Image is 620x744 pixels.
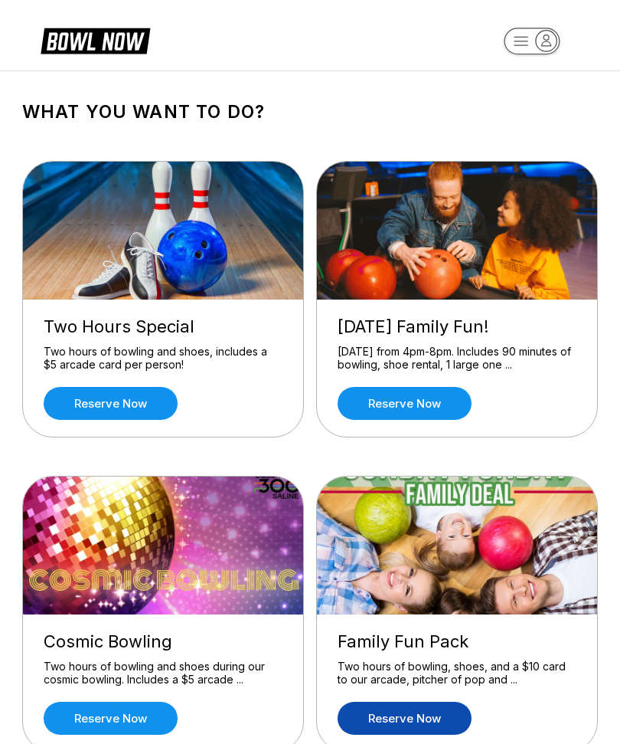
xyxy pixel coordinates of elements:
[338,387,472,420] a: Reserve now
[338,345,576,372] div: [DATE] from 4pm-8pm. Includes 90 minutes of bowling, shoe rental, 1 large one ...
[23,162,305,300] img: Two Hours Special
[44,631,282,652] div: Cosmic Bowling
[338,316,576,337] div: [DATE] Family Fun!
[338,631,576,652] div: Family Fun Pack
[44,345,282,372] div: Two hours of bowling and shoes, includes a $5 arcade card per person!
[44,702,178,735] a: Reserve now
[44,316,282,337] div: Two Hours Special
[44,660,282,687] div: Two hours of bowling and shoes during our cosmic bowling. Includes a $5 arcade ...
[338,660,576,687] div: Two hours of bowling, shoes, and a $10 card to our arcade, pitcher of pop and ...
[338,702,472,735] a: Reserve now
[317,477,599,615] img: Family Fun Pack
[22,101,598,123] h1: What you want to do?
[44,387,178,420] a: Reserve now
[317,162,599,300] img: Friday Family Fun!
[23,477,305,615] img: Cosmic Bowling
